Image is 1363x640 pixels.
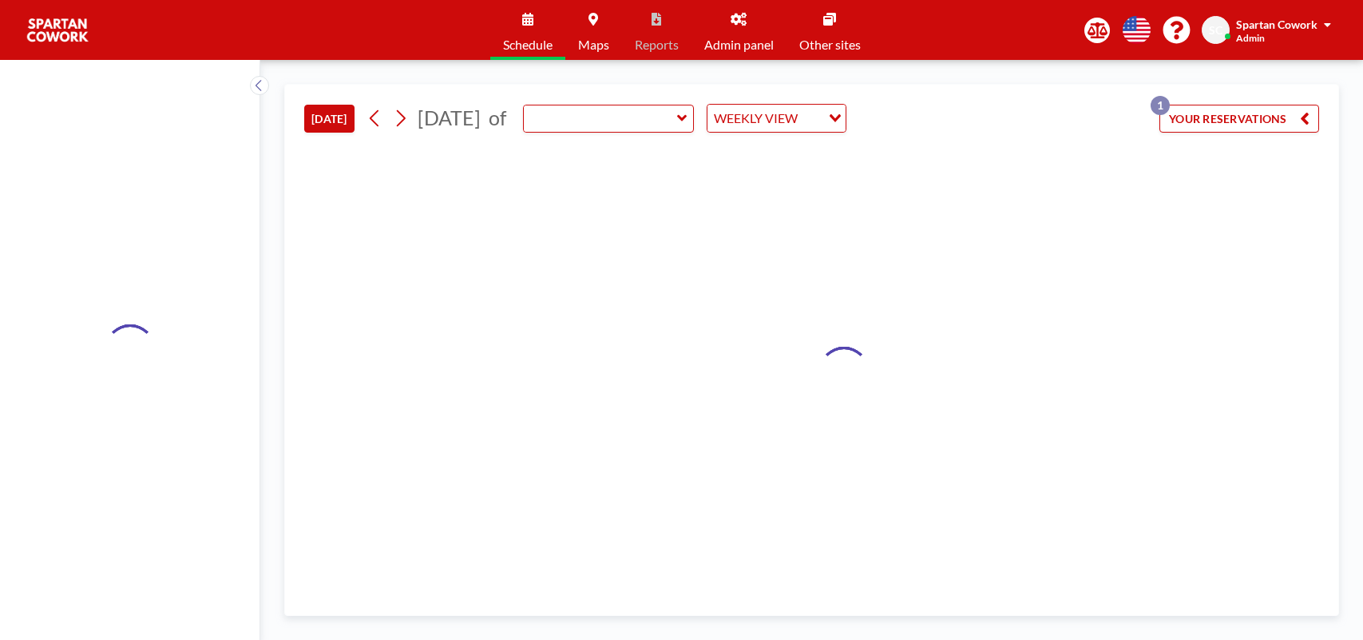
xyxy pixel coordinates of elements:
[1236,18,1317,31] span: Spartan Cowork
[802,108,819,129] input: Search for option
[707,105,846,132] div: Search for option
[635,38,679,51] span: Reports
[418,105,481,129] span: [DATE]
[304,105,355,133] button: [DATE]
[26,14,89,46] img: organization-logo
[489,105,506,130] span: of
[1159,105,1319,133] button: YOUR RESERVATIONS1
[1236,32,1265,44] span: Admin
[1209,23,1222,38] span: SC
[711,108,801,129] span: WEEKLY VIEW
[1151,96,1170,115] p: 1
[503,38,553,51] span: Schedule
[578,38,609,51] span: Maps
[704,38,774,51] span: Admin panel
[799,38,861,51] span: Other sites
